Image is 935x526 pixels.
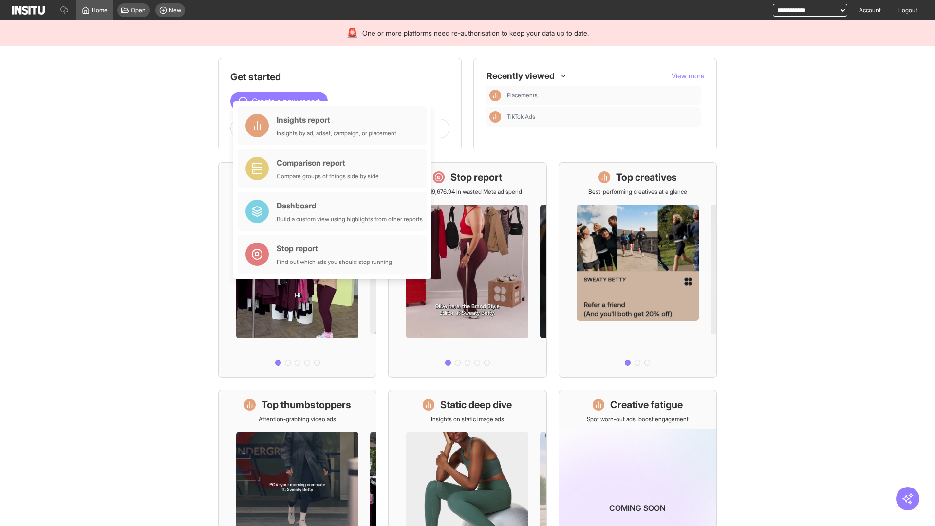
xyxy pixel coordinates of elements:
p: Best-performing creatives at a glance [588,188,687,196]
h1: Static deep dive [440,398,512,412]
span: Open [131,6,146,14]
span: One or more platforms need re-authorisation to keep your data up to date. [362,28,589,38]
div: Insights [489,90,501,101]
span: TikTok Ads [507,113,535,121]
div: Insights by ad, adset, campaign, or placement [277,130,396,137]
h1: Get started [230,70,449,84]
p: Attention-grabbing video ads [259,415,336,423]
span: New [169,6,181,14]
div: Build a custom view using highlights from other reports [277,215,423,223]
span: TikTok Ads [507,113,697,121]
p: Insights on static image ads [431,415,504,423]
button: View more [672,71,705,81]
div: 🚨 [346,26,358,40]
span: Create a new report [252,95,320,107]
span: Placements [507,92,697,99]
span: Home [92,6,108,14]
div: Find out which ads you should stop running [277,258,392,266]
div: Insights [489,111,501,123]
h1: Top thumbstoppers [262,398,351,412]
div: Stop report [277,243,392,254]
a: What's live nowSee all active ads instantly [218,162,376,378]
span: View more [672,72,705,80]
p: Save £19,676.94 in wasted Meta ad spend [412,188,522,196]
span: Placements [507,92,538,99]
div: Comparison report [277,157,379,169]
h1: Top creatives [616,170,677,184]
a: Stop reportSave £19,676.94 in wasted Meta ad spend [388,162,546,378]
h1: Stop report [450,170,502,184]
button: Create a new report [230,92,328,111]
a: Top creativesBest-performing creatives at a glance [559,162,717,378]
div: Insights report [277,114,396,126]
div: Dashboard [277,200,423,211]
img: Logo [12,6,45,15]
div: Compare groups of things side by side [277,172,379,180]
